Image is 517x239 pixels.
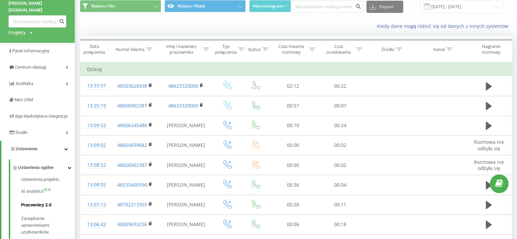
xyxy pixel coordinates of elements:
[80,44,108,55] div: Data połączenia
[16,81,33,86] span: Analityka
[87,178,104,191] div: 13:08:02
[473,159,504,171] span: Rozmowa nie odbyła się
[117,102,147,109] a: 48606902387
[323,44,355,55] div: Czas oczekiwania
[316,155,364,175] td: 00:02
[168,102,198,109] a: 48623320000
[275,44,307,55] div: Czas trwania rozmowy
[161,44,201,55] div: Imię i nazwisko pracownika
[472,44,510,55] div: Nagranie rozmowy
[21,212,75,239] a: Zarządzanie uprawnieniami użytkowników
[117,221,147,227] a: 48509633236
[87,119,104,132] div: 13:09:52
[87,198,104,211] div: 13:07:12
[248,47,261,52] div: Status
[12,48,49,53] span: Panel Informacyjny
[87,218,104,231] div: 13:06:42
[316,116,364,135] td: 00:24
[8,15,66,28] input: Wyszukiwanie według numeru
[159,155,212,175] td: [PERSON_NAME]
[21,176,75,185] a: Ustawienia projektu
[117,83,147,89] a: 48503628438
[21,176,59,183] span: Ustawienia projektu
[87,99,104,113] div: 13:25:19
[21,185,75,198] a: AI analyticsNEW
[269,175,316,195] td: 00:36
[21,202,51,208] span: Pracownicy 2.0
[316,215,364,234] td: 00:18
[159,175,212,195] td: [PERSON_NAME]
[366,1,403,13] button: Eksport
[473,139,504,151] span: Rozmowa nie odbyła się
[269,155,316,175] td: 00:00
[116,47,144,52] div: Numer klienta
[433,47,445,52] div: Kanał
[16,146,37,151] span: Ustawienia
[87,79,104,92] div: 13:33:57
[18,164,54,171] span: Ustawienia ogólne
[117,201,147,208] a: 48792213355
[316,76,364,96] td: 00:22
[91,3,115,9] span: Wybierz Filtr
[12,159,75,174] a: Ustawienia ogólne
[159,135,212,155] td: [PERSON_NAME]
[269,96,316,116] td: 00:57
[381,47,395,52] div: Źródło
[159,116,212,135] td: [PERSON_NAME]
[8,29,26,36] div: Projekty
[15,65,46,70] span: Centrum obsługi
[215,44,237,55] div: Typ połączenia
[21,188,44,195] span: AI analytics
[117,162,147,168] a: 48606902387
[291,1,363,13] input: Wyszukiwanie według numeru
[316,96,364,116] td: 00:07
[21,215,71,236] span: Zarządzanie uprawnieniami użytkowników
[269,195,316,215] td: 00:28
[1,141,75,157] a: Ustawienia
[168,83,198,89] a: 48623320000
[117,182,147,188] a: 48535400590
[159,195,212,215] td: [PERSON_NAME]
[15,130,28,135] span: Środki
[117,122,147,129] a: 48606345486
[15,114,68,119] span: App Marketplace integracje
[159,215,212,234] td: [PERSON_NAME]
[15,97,33,102] span: Mini CRM
[269,135,316,155] td: 00:00
[117,142,147,148] a: 48604839682
[269,76,316,96] td: 02:12
[21,198,75,212] a: Pracownicy 2.0
[269,215,316,234] td: 00:06
[80,63,512,76] td: Dzisiaj
[316,135,364,155] td: 00:02
[87,139,104,152] div: 13:09:02
[254,4,283,8] span: Harmonogram
[269,116,316,135] td: 00:10
[316,195,364,215] td: 00:11
[316,175,364,195] td: 00:04
[87,158,104,172] div: 13:08:52
[377,23,512,29] a: Kiedy dane mogą różnić się od danych z innych systemów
